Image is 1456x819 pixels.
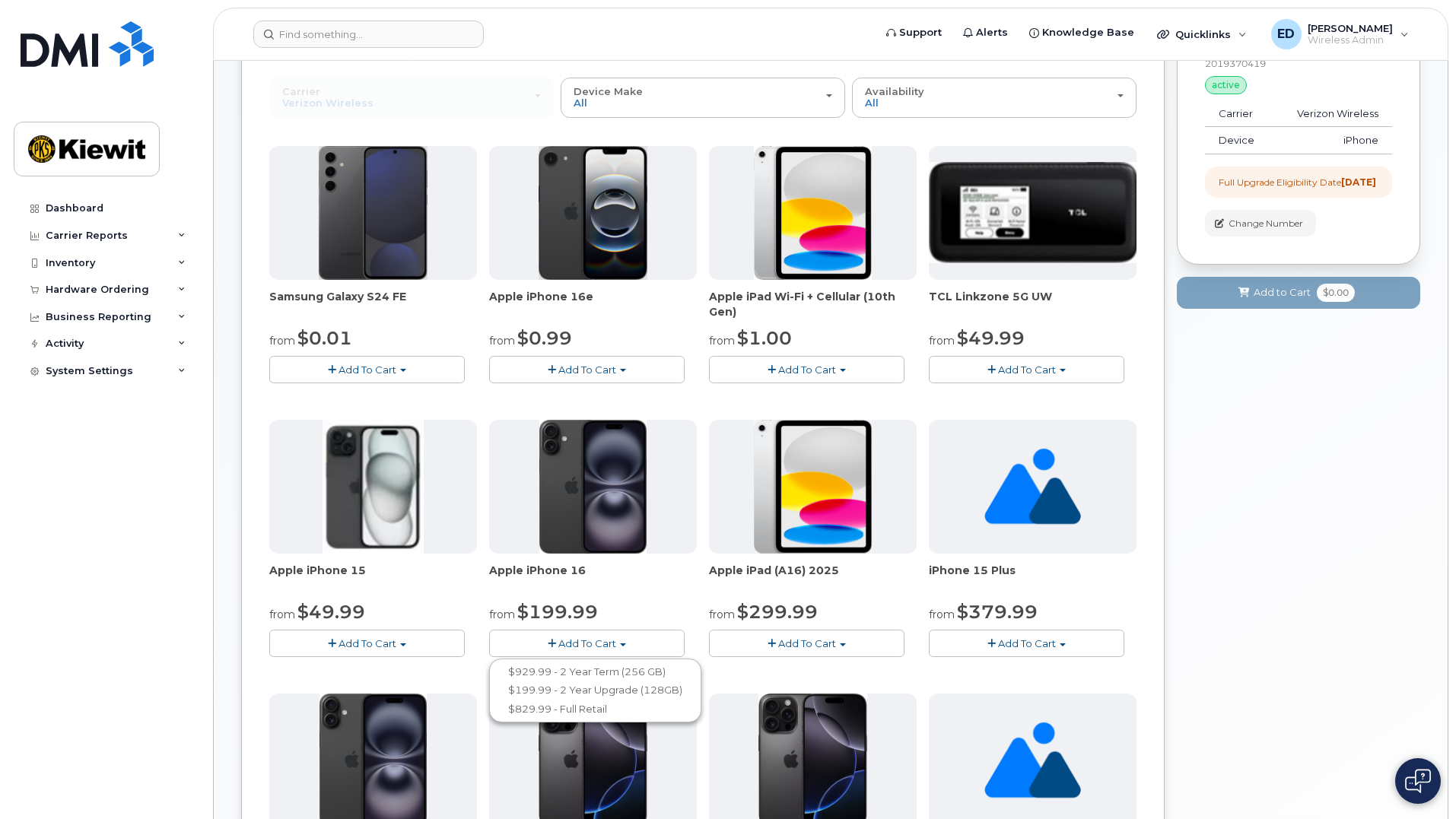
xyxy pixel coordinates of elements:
img: s24FE.jpg [319,146,428,280]
span: Add To Cart [339,363,396,376]
span: $199.99 [517,601,598,623]
small: from [709,608,735,621]
span: Add To Cart [778,637,836,649]
span: $49.99 [297,601,365,623]
img: iphone16e.png [539,146,648,280]
div: Apple iPhone 16e [489,289,697,319]
a: $929.99 - 2 Year Term (256 GB) [493,662,698,681]
a: $829.99 - Full Retail [493,700,698,719]
span: [PERSON_NAME] [1308,22,1393,34]
img: Open chat [1405,769,1431,793]
a: Alerts [952,17,1019,48]
div: Samsung Galaxy S24 FE [269,289,477,319]
span: Availability [865,85,924,97]
span: $1.00 [737,327,792,349]
small: from [269,334,295,348]
img: no_image_found-2caef05468ed5679b831cfe6fc140e25e0c280774317ffc20a367ab7fd17291e.png [984,420,1081,554]
strong: [DATE] [1341,176,1376,188]
div: active [1205,76,1247,94]
td: Carrier [1205,100,1273,128]
button: Add To Cart [709,356,904,383]
img: linkzone5g.png [929,162,1137,262]
div: iPhone 15 Plus [929,563,1137,593]
span: All [865,97,879,109]
a: $199.99 - 2 Year Upgrade (128GB) [493,681,698,700]
span: All [574,97,587,109]
button: Add To Cart [489,630,685,656]
small: from [269,608,295,621]
span: $0.99 [517,327,572,349]
span: Support [899,25,942,40]
a: Support [876,17,952,48]
span: Add To Cart [339,637,396,649]
small: from [489,608,515,621]
img: iphone15.jpg [323,420,424,554]
span: Add To Cart [558,637,616,649]
span: Alerts [976,25,1008,40]
div: Apple iPad Wi-Fi + Cellular (10th Gen) [709,289,917,319]
td: Device [1205,127,1273,154]
button: Add To Cart [489,356,685,383]
small: from [929,334,955,348]
div: Erik Devonshuk [1260,19,1419,49]
span: Add To Cart [778,363,836,376]
button: Add to Cart $0.00 [1177,277,1420,308]
button: Add To Cart [929,630,1124,656]
div: TCL Linkzone 5G UW [929,289,1137,319]
span: Knowledge Base [1042,25,1134,40]
div: Full Upgrade Eligibility Date [1219,176,1376,189]
td: iPhone [1273,127,1392,154]
span: Add to Cart [1254,285,1311,300]
td: Verizon Wireless [1273,100,1392,128]
span: Quicklinks [1175,28,1231,40]
button: Availability All [852,78,1137,117]
span: Wireless Admin [1308,34,1393,46]
span: Change Number [1229,217,1303,230]
small: from [489,334,515,348]
div: Apple iPhone 16 [489,563,697,593]
a: Knowledge Base [1019,17,1145,48]
img: ipad_11.png [754,420,872,554]
button: Add To Cart [269,630,465,656]
button: Add To Cart [929,356,1124,383]
button: Device Make All [561,78,845,117]
button: Change Number [1205,210,1316,236]
span: Add To Cart [998,363,1056,376]
button: Add To Cart [709,630,904,656]
small: from [709,334,735,348]
img: ipad10thgen.png [754,146,872,280]
span: $379.99 [957,601,1038,623]
small: from [929,608,955,621]
span: $49.99 [957,327,1025,349]
span: $0.01 [297,327,352,349]
span: Add To Cart [558,363,616,376]
div: Apple iPhone 15 [269,563,477,593]
span: $0.00 [1317,284,1355,302]
img: iphone_16_plus.png [539,420,647,554]
div: 2019370419 [1205,57,1392,70]
span: $299.99 [737,601,818,623]
div: Apple iPad (A16) 2025 [709,563,917,593]
button: Add To Cart [269,356,465,383]
span: Add To Cart [998,637,1056,649]
span: ED [1277,25,1295,43]
div: Quicklinks [1146,19,1257,49]
span: Device Make [574,85,643,97]
input: Find something... [253,21,484,48]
